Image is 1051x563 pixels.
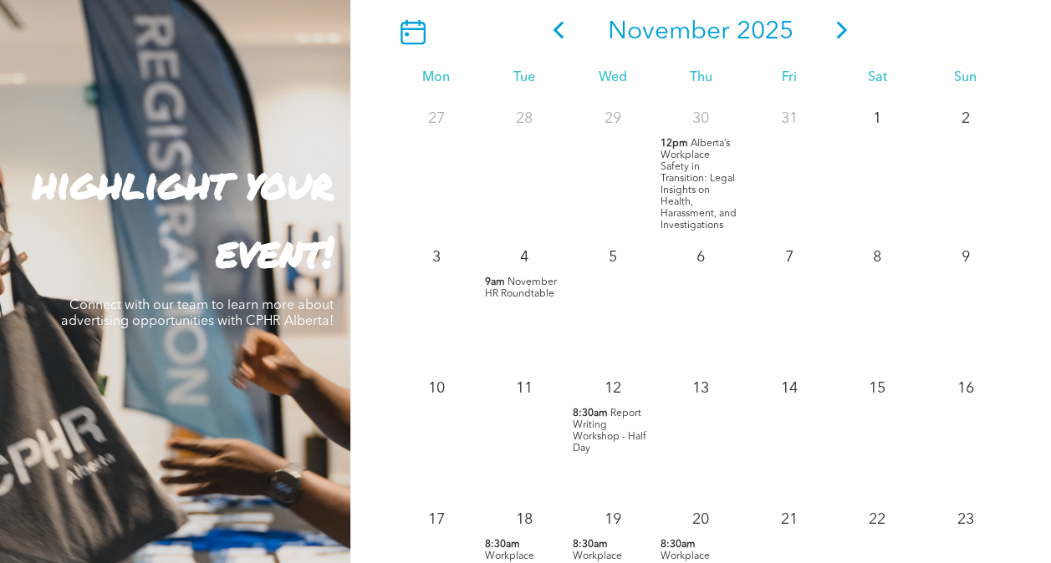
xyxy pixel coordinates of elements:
[392,69,480,85] div: Mon
[608,19,730,44] span: November
[862,103,892,133] p: 1
[773,373,804,403] p: 14
[921,69,1009,85] div: Sun
[661,538,696,550] span: 8:30am
[509,373,539,403] p: 11
[598,241,628,271] p: 5
[862,504,892,534] p: 22
[862,241,892,271] p: 8
[509,504,539,534] p: 18
[686,103,716,133] p: 30
[862,373,892,403] p: 15
[950,504,980,534] p: 23
[509,103,539,133] p: 28
[421,103,452,133] p: 27
[833,69,921,85] div: Sat
[745,69,833,85] div: Fri
[737,19,793,44] span: 2025
[661,138,737,230] span: Alberta’s Workplace Safety in Transition: Legal Insights on Health, Harassment, and Investigations
[573,408,646,453] span: Report Writing Workshop - Half Day
[656,69,744,85] div: Thu
[773,504,804,534] p: 21
[421,373,452,403] p: 10
[950,241,980,271] p: 9
[950,103,980,133] p: 2
[686,241,716,271] p: 6
[573,538,608,550] span: 8:30am
[598,103,628,133] p: 29
[686,373,716,403] p: 13
[773,103,804,133] p: 31
[61,298,334,327] span: Connect with our team to learn more about advertising opportunities with CPHR Alberta!
[569,69,656,85] div: Wed
[484,538,519,550] span: 8:30am
[484,276,504,287] span: 9am
[573,407,608,418] span: 8:30am
[661,137,688,149] span: 12pm
[950,373,980,403] p: 16
[598,504,628,534] p: 19
[480,69,568,85] div: Tue
[421,241,452,271] p: 3
[686,504,716,534] p: 20
[598,373,628,403] p: 12
[773,241,804,271] p: 7
[33,152,334,280] strong: highlight your event!
[509,241,539,271] p: 4
[484,276,556,298] span: November HR Roundtable
[421,504,452,534] p: 17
